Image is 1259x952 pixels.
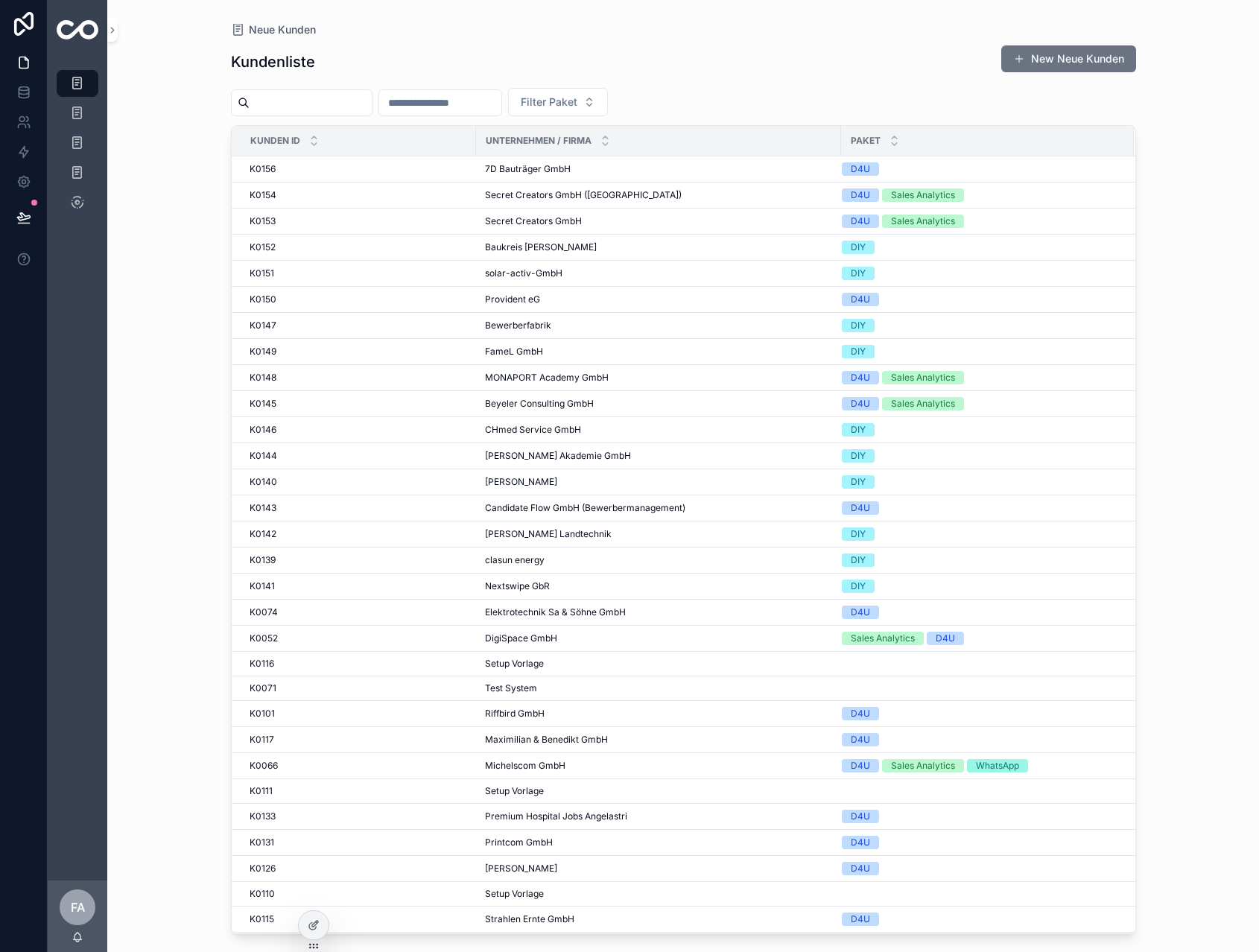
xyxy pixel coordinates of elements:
[250,215,467,227] a: K0153
[250,606,467,618] a: K0074
[250,163,467,175] a: K0156
[250,320,276,331] span: K0147
[250,554,276,566] span: K0139
[851,423,866,437] div: DIY
[842,215,1116,228] a: D4USales Analytics
[485,658,832,670] a: Setup Vorlage
[891,397,955,410] div: Sales Analytics
[250,424,467,436] a: K0146
[485,837,832,848] a: Printcom GmbH
[250,682,467,694] a: K0071
[842,397,1116,410] a: D4USales Analytics
[842,632,1116,645] a: Sales AnalyticsD4U
[250,606,278,618] span: K0074
[485,863,832,875] a: [PERSON_NAME]
[485,267,832,279] a: solar-activ-GmbH
[851,215,870,228] div: D4U
[250,135,300,147] span: Kunden ID
[842,162,1116,176] a: D4U
[250,189,467,201] a: K0154
[250,372,276,384] span: K0148
[485,682,832,694] a: Test System
[485,708,832,720] a: Riffbird GmbH
[485,888,832,900] a: Setup Vorlage
[842,475,1116,489] a: DIY
[851,836,870,849] div: D4U
[250,632,467,644] a: K0052
[250,267,467,279] a: K0151
[851,553,866,567] div: DIY
[485,658,544,670] span: Setup Vorlage
[250,708,467,720] a: K0101
[842,810,1116,823] a: D4U
[250,554,467,566] a: K0139
[485,606,832,618] a: Elektrotechnik Sa & Söhne GmbH
[485,580,832,592] a: Nextswipe GbR
[485,888,544,900] span: Setup Vorlage
[250,528,467,540] a: K0142
[485,189,682,201] span: Secret Creators GmbH ([GEOGRAPHIC_DATA])
[485,734,832,746] a: Maximilian & Benedikt GmbH
[485,632,832,644] a: DigiSpace GmbH
[851,345,866,358] div: DIY
[485,682,537,694] span: Test System
[842,606,1116,619] a: D4U
[1001,45,1136,72] button: New Neue Kunden
[851,319,866,332] div: DIY
[250,346,467,358] a: K0149
[485,215,832,227] a: Secret Creators GmbH
[485,476,832,488] a: [PERSON_NAME]
[250,837,274,848] span: K0131
[485,241,597,253] span: Baukreis [PERSON_NAME]
[485,346,543,358] span: FameL GmbH
[250,346,276,358] span: K0149
[851,397,870,410] div: D4U
[250,658,274,670] span: K0116
[485,189,832,201] a: Secret Creators GmbH ([GEOGRAPHIC_DATA])
[250,682,276,694] span: K0071
[485,163,571,175] span: 7D Bauträger GmbH
[485,502,832,514] a: Candidate Flow GmbH (Bewerbermanagement)
[842,836,1116,849] a: D4U
[851,475,866,489] div: DIY
[485,476,557,488] span: [PERSON_NAME]
[485,372,832,384] a: MONAPORT Academy GmbH
[842,371,1116,384] a: D4USales Analytics
[250,810,467,822] a: K0133
[485,293,540,305] span: Provident eG
[485,632,557,644] span: DigiSpace GmbH
[842,580,1116,593] a: DIY
[851,527,866,541] div: DIY
[851,188,870,202] div: D4U
[485,760,565,772] span: Michelscom GmbH
[842,913,1116,926] a: D4U
[250,863,276,875] span: K0126
[250,913,274,925] span: K0115
[891,188,955,202] div: Sales Analytics
[485,837,553,848] span: Printcom GmbH
[851,135,881,147] span: Paket
[250,189,276,201] span: K0154
[250,320,467,331] a: K0147
[508,88,608,116] button: Select Button
[485,502,685,514] span: Candidate Flow GmbH (Bewerbermanagement)
[842,319,1116,332] a: DIY
[851,293,870,306] div: D4U
[851,606,870,619] div: D4U
[842,293,1116,306] a: D4U
[486,135,592,147] span: Unternehmen / Firma
[842,188,1116,202] a: D4USales Analytics
[842,267,1116,280] a: DIY
[250,913,467,925] a: K0115
[842,733,1116,746] a: D4U
[250,760,278,772] span: K0066
[842,759,1116,772] a: D4USales AnalyticsWhatsApp
[250,215,276,227] span: K0153
[250,708,275,720] span: K0101
[936,632,955,645] div: D4U
[250,476,277,488] span: K0140
[231,22,316,37] a: Neue Kunden
[851,733,870,746] div: D4U
[842,501,1116,515] a: D4U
